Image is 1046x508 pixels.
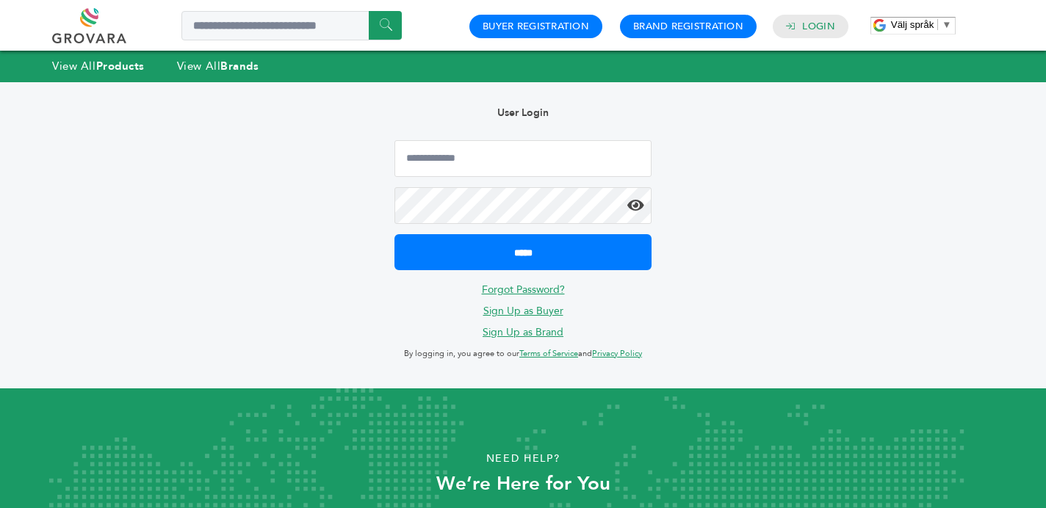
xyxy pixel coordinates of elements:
[519,348,578,359] a: Terms of Service
[96,59,145,73] strong: Products
[177,59,259,73] a: View AllBrands
[394,140,652,177] input: Email Address
[394,345,652,363] p: By logging in, you agree to our and
[802,20,834,33] a: Login
[436,471,610,497] strong: We’re Here for You
[220,59,259,73] strong: Brands
[891,19,934,30] span: Välj språk
[52,59,145,73] a: View AllProducts
[52,448,994,470] p: Need Help?
[891,19,952,30] a: Välj språk​
[483,20,589,33] a: Buyer Registration
[633,20,743,33] a: Brand Registration
[937,19,938,30] span: ​
[483,304,563,318] a: Sign Up as Buyer
[592,348,642,359] a: Privacy Policy
[942,19,951,30] span: ▼
[483,325,563,339] a: Sign Up as Brand
[482,283,565,297] a: Forgot Password?
[394,187,652,224] input: Password
[181,11,402,40] input: Search a product or brand...
[497,106,549,120] b: User Login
